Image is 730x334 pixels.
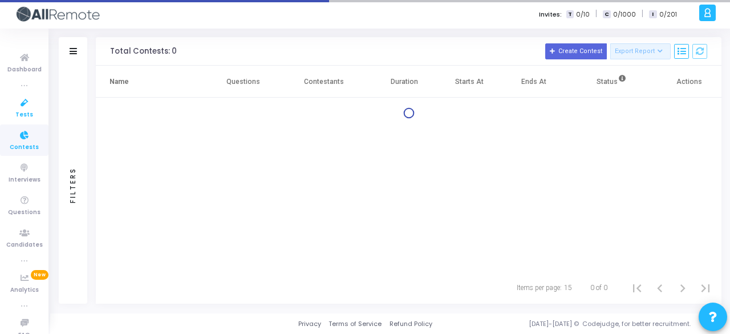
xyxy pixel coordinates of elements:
button: Last page [694,276,717,299]
span: I [649,10,656,19]
span: Questions [8,208,40,218]
div: 0 of 0 [590,283,607,293]
button: Previous page [648,276,671,299]
th: Duration [372,66,437,98]
span: New [31,270,48,280]
span: | [595,8,597,20]
label: Invites: [539,10,562,19]
img: logo [14,3,100,26]
div: Filters [68,122,78,248]
div: 15 [564,283,572,293]
span: 0/201 [659,10,677,19]
th: Ends At [501,66,566,98]
span: Analytics [10,285,39,295]
span: Contests [10,143,39,152]
th: Actions [656,66,721,98]
span: T [566,10,574,19]
span: Tests [15,110,33,120]
span: | [642,8,643,20]
button: Export Report [610,43,671,59]
div: Total Contests: 0 [110,47,177,56]
th: Name [96,66,211,98]
th: Starts At [437,66,502,98]
span: Candidates [6,240,43,250]
button: Next page [671,276,694,299]
a: Privacy [298,319,321,329]
span: Dashboard [7,65,42,75]
div: Items per page: [517,283,562,293]
span: Interviews [9,175,40,185]
th: Status [566,66,656,98]
span: 0/10 [576,10,590,19]
button: Create Contest [545,43,607,59]
div: [DATE]-[DATE] © Codejudge, for better recruitment. [432,319,716,329]
span: 0/1000 [613,10,636,19]
th: Contestants [275,66,372,98]
a: Terms of Service [328,319,382,329]
th: Questions [211,66,276,98]
a: Refund Policy [390,319,432,329]
span: C [603,10,610,19]
button: First page [626,276,648,299]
